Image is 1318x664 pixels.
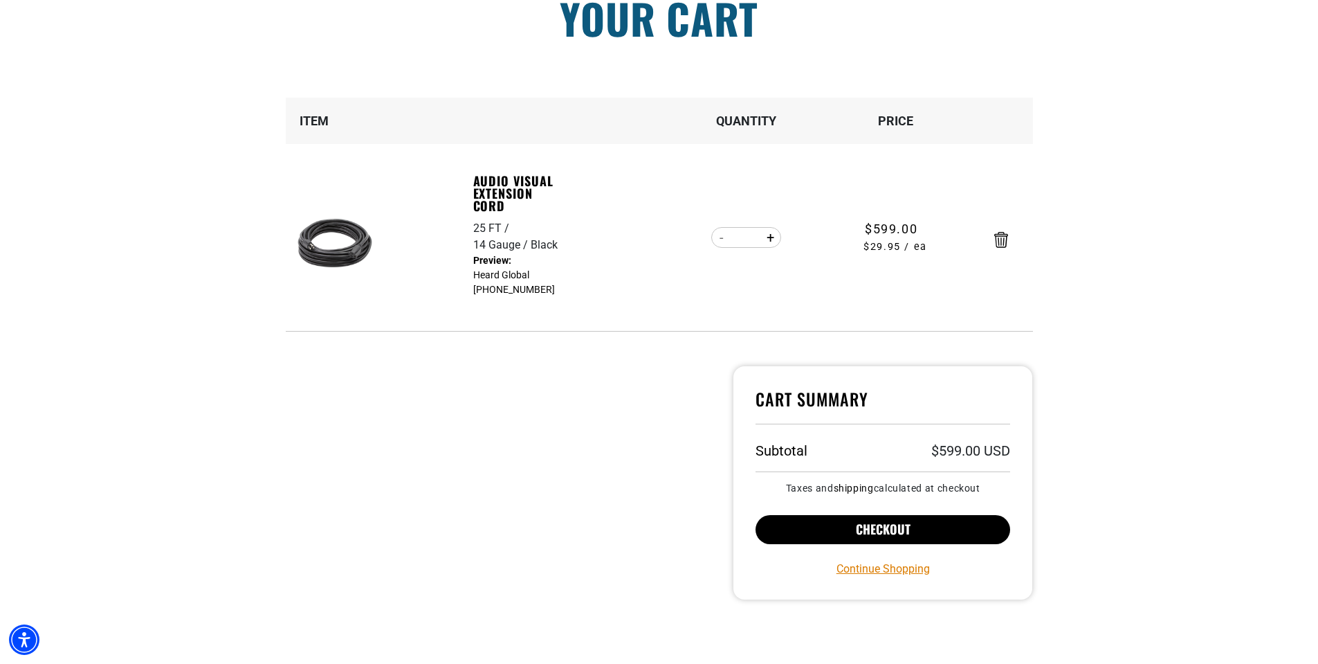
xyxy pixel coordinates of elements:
img: black [291,199,378,287]
div: Black [531,237,558,253]
div: 25 FT [473,220,512,237]
th: Price [821,98,970,144]
a: Audio Visual Extension Cord [473,174,569,212]
p: $599.00 USD [931,444,1010,458]
span: $29.95 / ea [821,240,969,255]
input: Quantity for Audio Visual Extension Cord [733,226,760,249]
a: shipping [834,483,874,494]
th: Item [286,98,473,144]
span: $599.00 [865,219,917,238]
h4: Cart Summary [756,388,1011,424]
th: Quantity [671,98,821,144]
small: Taxes and calculated at checkout [756,483,1011,493]
a: Remove Audio Visual Extension Cord - 25 FT / 14 Gauge / Black [994,235,1008,244]
div: 14 Gauge [473,237,531,253]
h3: Subtotal [756,444,807,458]
a: Continue Shopping [836,561,930,577]
button: Checkout [756,515,1011,544]
div: Accessibility Menu [9,625,39,655]
dd: Heard Global [PHONE_NUMBER] [473,253,569,297]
